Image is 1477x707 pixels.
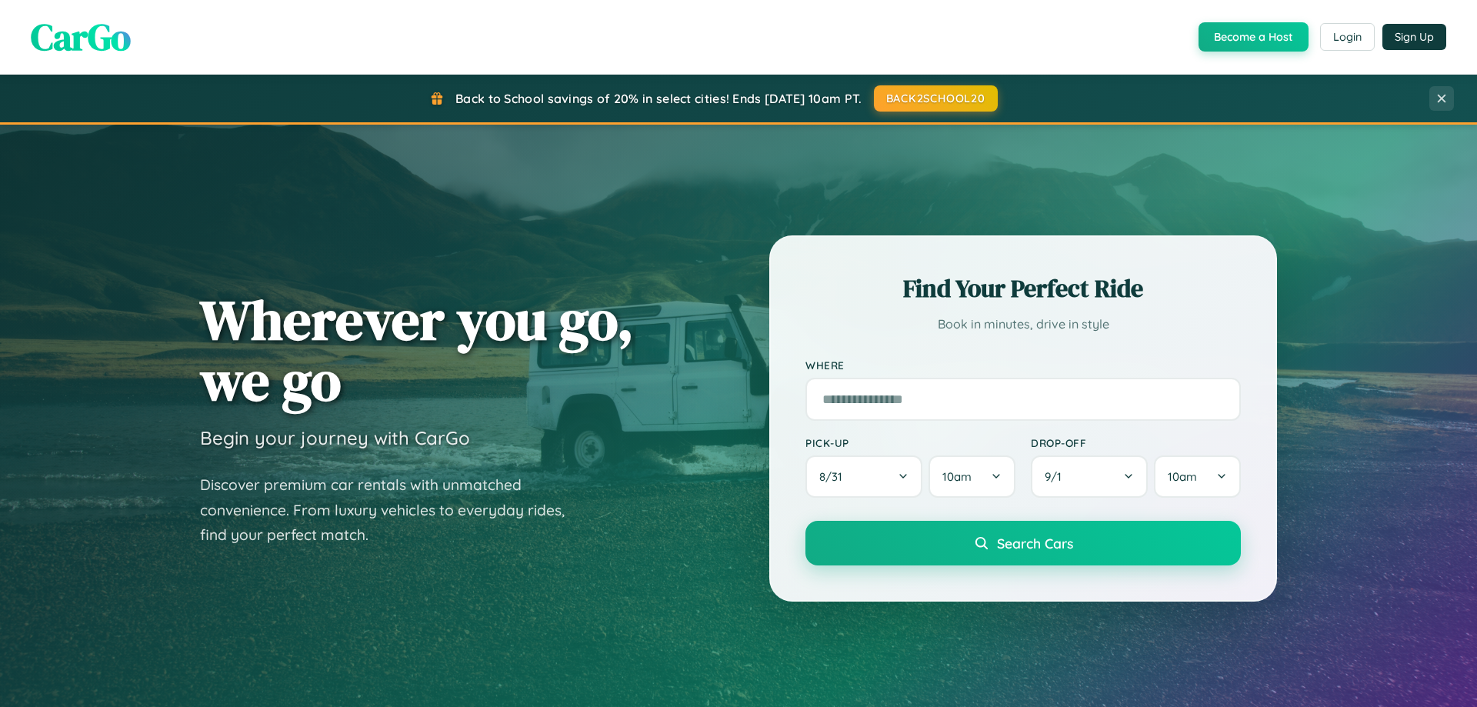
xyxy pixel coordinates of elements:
button: Sign Up [1382,24,1446,50]
span: 10am [1168,469,1197,484]
button: 9/1 [1031,455,1148,498]
span: 10am [942,469,972,484]
button: 10am [929,455,1015,498]
button: Become a Host [1199,22,1309,52]
label: Drop-off [1031,436,1241,449]
button: 8/31 [805,455,922,498]
p: Discover premium car rentals with unmatched convenience. From luxury vehicles to everyday rides, ... [200,472,585,548]
span: Back to School savings of 20% in select cities! Ends [DATE] 10am PT. [455,91,862,106]
button: 10am [1154,455,1241,498]
span: 8 / 31 [819,469,850,484]
span: Search Cars [997,535,1073,552]
h2: Find Your Perfect Ride [805,272,1241,305]
label: Where [805,359,1241,372]
button: Login [1320,23,1375,51]
h1: Wherever you go, we go [200,289,634,411]
span: 9 / 1 [1045,469,1069,484]
button: BACK2SCHOOL20 [874,85,998,112]
h3: Begin your journey with CarGo [200,426,470,449]
span: CarGo [31,12,131,62]
label: Pick-up [805,436,1015,449]
p: Book in minutes, drive in style [805,313,1241,335]
button: Search Cars [805,521,1241,565]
